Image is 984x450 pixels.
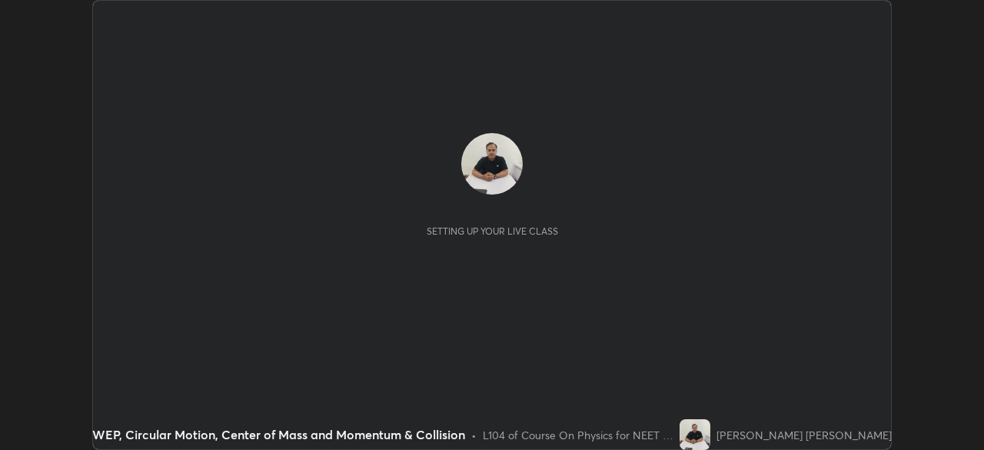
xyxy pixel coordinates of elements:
[461,133,523,195] img: 41e7887b532e4321b7028f2b9b7873d0.jpg
[483,427,673,443] div: L104 of Course On Physics for NEET Growth 1 2027
[716,427,892,443] div: [PERSON_NAME] [PERSON_NAME]
[680,419,710,450] img: 41e7887b532e4321b7028f2b9b7873d0.jpg
[471,427,477,443] div: •
[427,225,558,237] div: Setting up your live class
[92,425,465,444] div: WEP, Circular Motion, Center of Mass and Momentum & Collision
